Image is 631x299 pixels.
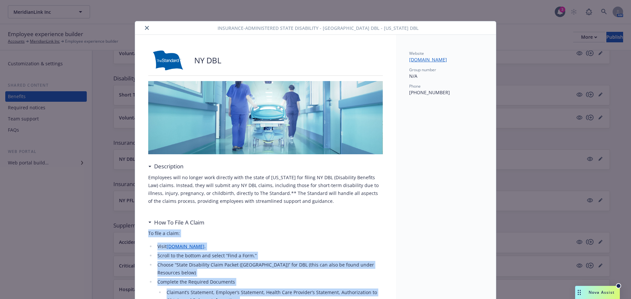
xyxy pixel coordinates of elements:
[167,243,204,249] a: [DOMAIN_NAME]
[155,252,383,260] li: Scroll to the bottom and select “Find a Form.”
[409,83,421,89] span: Phone
[409,56,452,63] a: [DOMAIN_NAME]
[575,286,620,299] button: Nova Assist
[155,243,383,250] li: Visit .
[148,218,204,227] div: How To File A Claim
[148,162,183,171] div: Description
[589,289,615,295] span: Nova Assist
[409,67,436,73] span: Group number
[218,25,419,32] span: Insurance-Administered State Disability - [GEOGRAPHIC_DATA] DBL - [US_STATE] DBL
[143,24,151,32] button: close
[409,51,424,56] span: Website
[194,55,222,66] p: NY DBL
[154,162,183,171] h3: Description
[409,73,483,79] p: N/A
[148,81,383,154] img: banner
[155,261,383,277] li: Choose “State Disability Claim Packet ([GEOGRAPHIC_DATA])” for DBL (this can also be found under ...
[575,286,583,299] div: Drag to move
[148,51,188,70] img: Standard Insurance Company
[148,174,383,205] p: Employees will no longer work directly with the state of [US_STATE] for filing NY DBL (Disability...
[154,218,204,227] h3: How To File A Claim
[409,89,483,96] p: [PHONE_NUMBER]
[148,229,383,237] p: To file a claim:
